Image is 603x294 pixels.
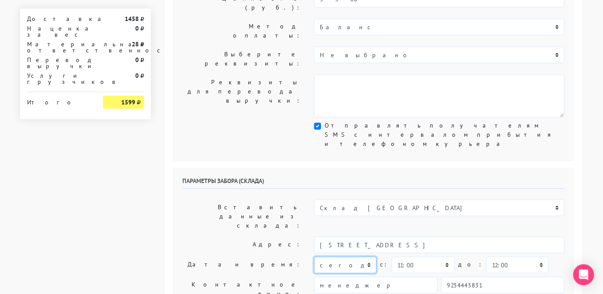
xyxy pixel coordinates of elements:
label: Реквизиты для перевода выручки: [176,75,308,118]
div: Услуги грузчиков [21,73,96,85]
input: Телефон [441,277,565,294]
label: до: [458,257,483,272]
h6: Параметры забора (склада) [182,177,565,189]
strong: 0 [135,72,139,80]
div: Материальная ответственность [21,41,96,53]
strong: 28 [132,40,139,48]
div: Наценка за вес [21,25,96,38]
label: Дата и время: [176,257,308,273]
label: Выберите реквизиты: [176,47,308,71]
strong: 0 [135,24,139,32]
label: c: [380,257,388,272]
label: Отправлять получателям SMS с интервалом прибытия и телефоном курьера [325,121,565,149]
label: Вставить данные из склада: [176,200,308,233]
strong: 0 [135,56,139,64]
div: Open Intercom Messenger [573,264,594,285]
strong: 1599 [121,98,135,106]
input: Имя [314,277,438,294]
strong: 1458 [125,15,139,23]
div: Итого [27,96,90,105]
label: Адрес: [176,237,308,253]
label: Метод оплаты: [176,19,308,43]
div: Доставка [21,16,96,22]
div: Перевод выручки [21,57,96,69]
